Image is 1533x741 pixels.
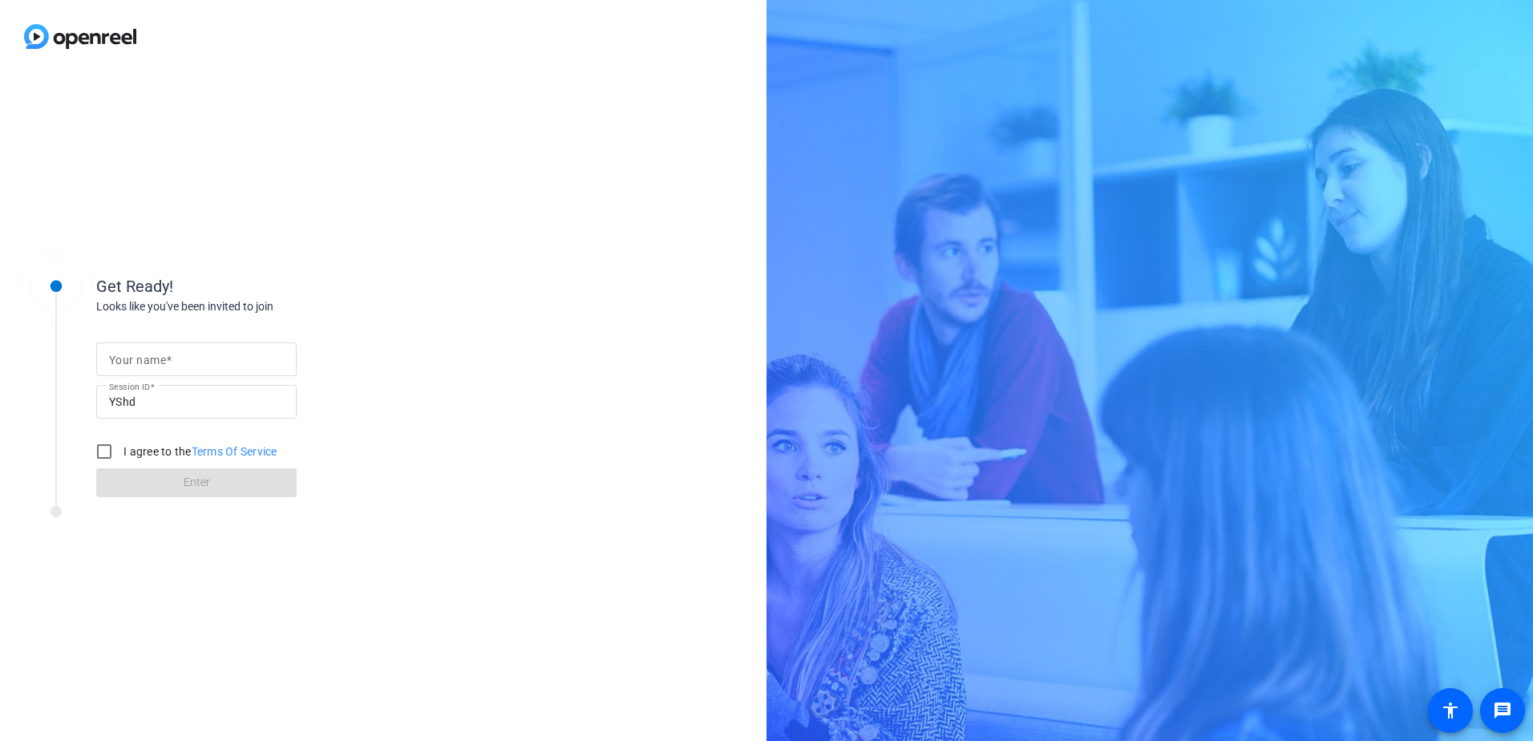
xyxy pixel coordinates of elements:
mat-icon: accessibility [1441,701,1460,720]
div: Get Ready! [96,274,417,298]
mat-label: Session ID [109,382,150,391]
a: Terms Of Service [192,445,277,458]
mat-icon: message [1493,701,1512,720]
div: Looks like you've been invited to join [96,298,417,315]
label: I agree to the [120,443,277,460]
mat-label: Your name [109,354,166,366]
